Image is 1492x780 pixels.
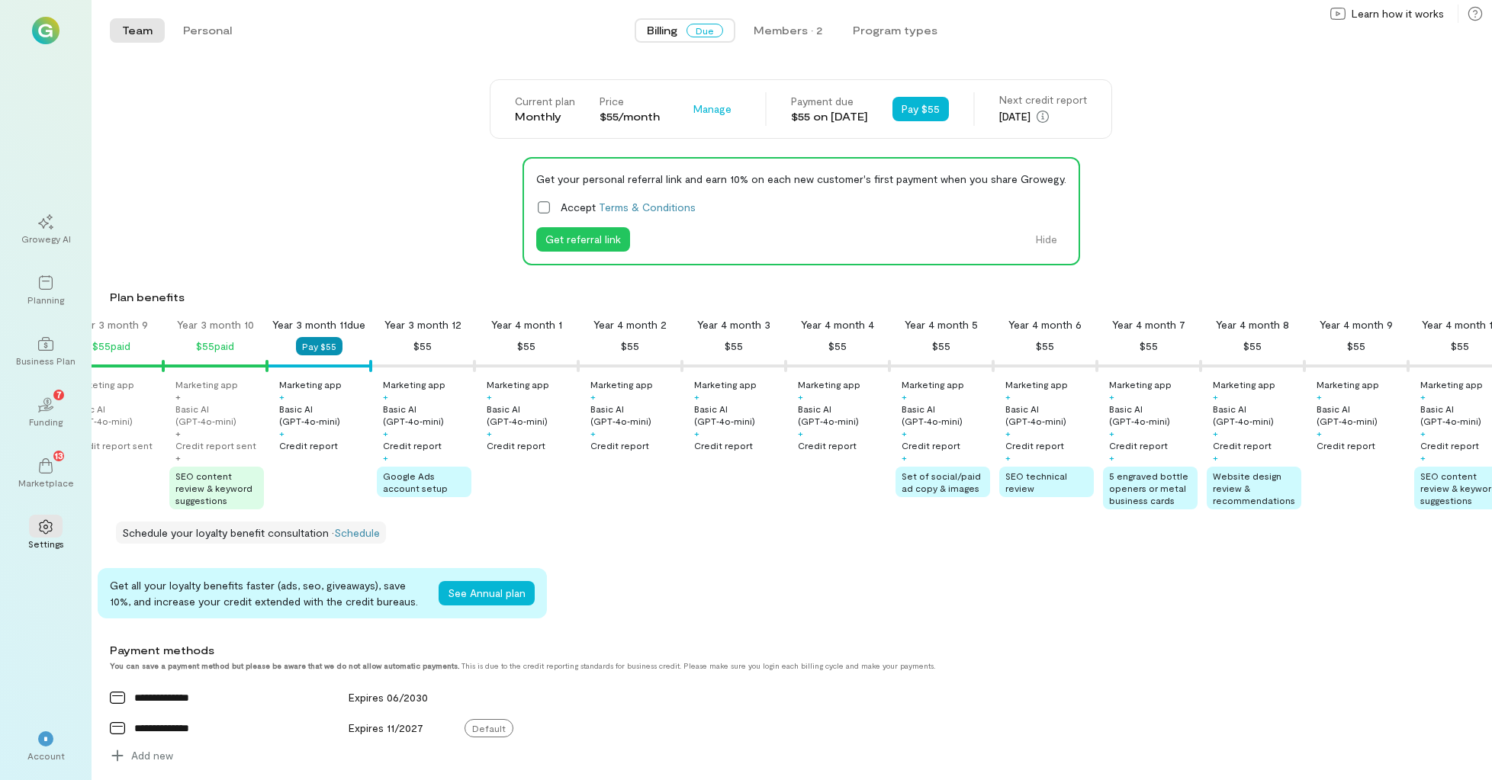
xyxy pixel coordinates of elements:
div: + [279,390,285,403]
a: Growegy AI [18,202,73,257]
div: + [694,427,699,439]
div: Credit report [383,439,442,451]
div: + [175,451,181,464]
div: Marketing app [279,378,342,390]
div: Credit report [1005,439,1064,451]
div: Year 4 month 8 [1216,317,1289,332]
a: Schedule [334,526,380,539]
div: Account [27,750,65,762]
span: Learn how it works [1352,6,1444,21]
div: Price [600,94,660,109]
button: Pay $55 [892,97,949,121]
a: Business Plan [18,324,73,379]
span: Expires 06/2030 [349,691,428,704]
div: + [383,427,388,439]
span: 5 engraved bottle openers or metal business cards [1109,470,1188,506]
div: $55 [1451,337,1469,355]
div: [DATE] [999,108,1087,126]
button: Hide [1027,227,1066,252]
span: 13 [55,448,63,462]
div: Basic AI (GPT‑4o‑mini) [798,403,886,427]
div: Plan benefits [110,290,1486,305]
div: Marketing app [1005,378,1068,390]
div: + [1109,390,1114,403]
div: Marketing app [72,378,134,390]
div: + [1005,427,1011,439]
span: Accept [561,199,696,215]
div: Marketplace [18,477,74,489]
span: Expires 11/2027 [349,721,423,734]
div: $55 [621,337,639,355]
a: Settings [18,507,73,562]
div: Marketing app [1317,378,1379,390]
div: Marketing app [902,378,964,390]
div: $55 [413,337,432,355]
div: Credit report [694,439,753,451]
div: + [1420,427,1426,439]
div: Year 4 month 2 [593,317,667,332]
div: + [1213,451,1218,464]
div: Basic AI (GPT‑4o‑mini) [487,403,575,427]
button: Team [110,18,165,43]
div: Basic AI (GPT‑4o‑mini) [694,403,783,427]
div: + [694,390,699,403]
div: + [1420,390,1426,403]
div: Funding [29,416,63,428]
div: Get all your loyalty benefits faster (ads, seo, giveaways), save 10%, and increase your credit ex... [110,577,426,609]
span: SEO content review & keyword suggestions [175,470,252,506]
div: Get your personal referral link and earn 10% on each new customer's first payment when you share ... [536,171,1066,187]
div: Marketing app [487,378,549,390]
div: $55 paid [196,337,234,355]
a: Planning [18,263,73,318]
div: + [175,427,181,439]
button: Program types [841,18,950,43]
div: + [902,451,907,464]
div: $55 [1036,337,1054,355]
div: Basic AI (GPT‑4o‑mini) [1109,403,1198,427]
span: Default [465,719,513,737]
button: Manage [684,97,741,121]
span: Schedule your loyalty benefit consultation · [122,526,334,539]
div: Credit report [1317,439,1375,451]
div: $55 [1347,337,1365,355]
div: + [1109,427,1114,439]
div: Credit report [1213,439,1272,451]
div: Year 4 month 7 [1112,317,1185,332]
div: Settings [28,538,64,550]
div: Marketing app [694,378,757,390]
div: Credit report [902,439,960,451]
span: SEO technical review [1005,470,1067,493]
div: + [1005,451,1011,464]
div: Marketing app [175,378,238,390]
div: Next credit report [999,92,1087,108]
div: + [1005,390,1011,403]
div: Monthly [515,109,575,124]
span: Google Ads account setup [383,470,448,493]
button: BillingDue [635,18,735,43]
div: Year 4 month 6 [1008,317,1082,332]
div: Payment methods [110,643,1348,658]
div: $55 [1140,337,1158,355]
div: + [383,451,388,464]
div: Basic AI (GPT‑4o‑mini) [72,403,160,427]
div: Marketing app [590,378,653,390]
span: Due [687,24,723,37]
button: Pay $55 [296,337,342,355]
div: + [279,427,285,439]
div: Business Plan [16,355,76,367]
div: Year 3 month 9 [75,317,148,332]
div: Year 4 month 1 [491,317,562,332]
div: Year 4 month 4 [801,317,874,332]
div: + [1317,427,1322,439]
button: See Annual plan [439,581,535,605]
div: + [798,390,803,403]
div: + [1109,451,1114,464]
div: *Account [18,719,73,774]
div: + [175,390,181,403]
div: + [590,390,596,403]
span: Set of social/paid ad copy & images [902,470,981,493]
span: Website design review & recommendations [1213,470,1295,506]
div: $55 on [DATE] [791,109,868,124]
strong: You can save a payment method but please be aware that we do not allow automatic payments. [110,661,459,670]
